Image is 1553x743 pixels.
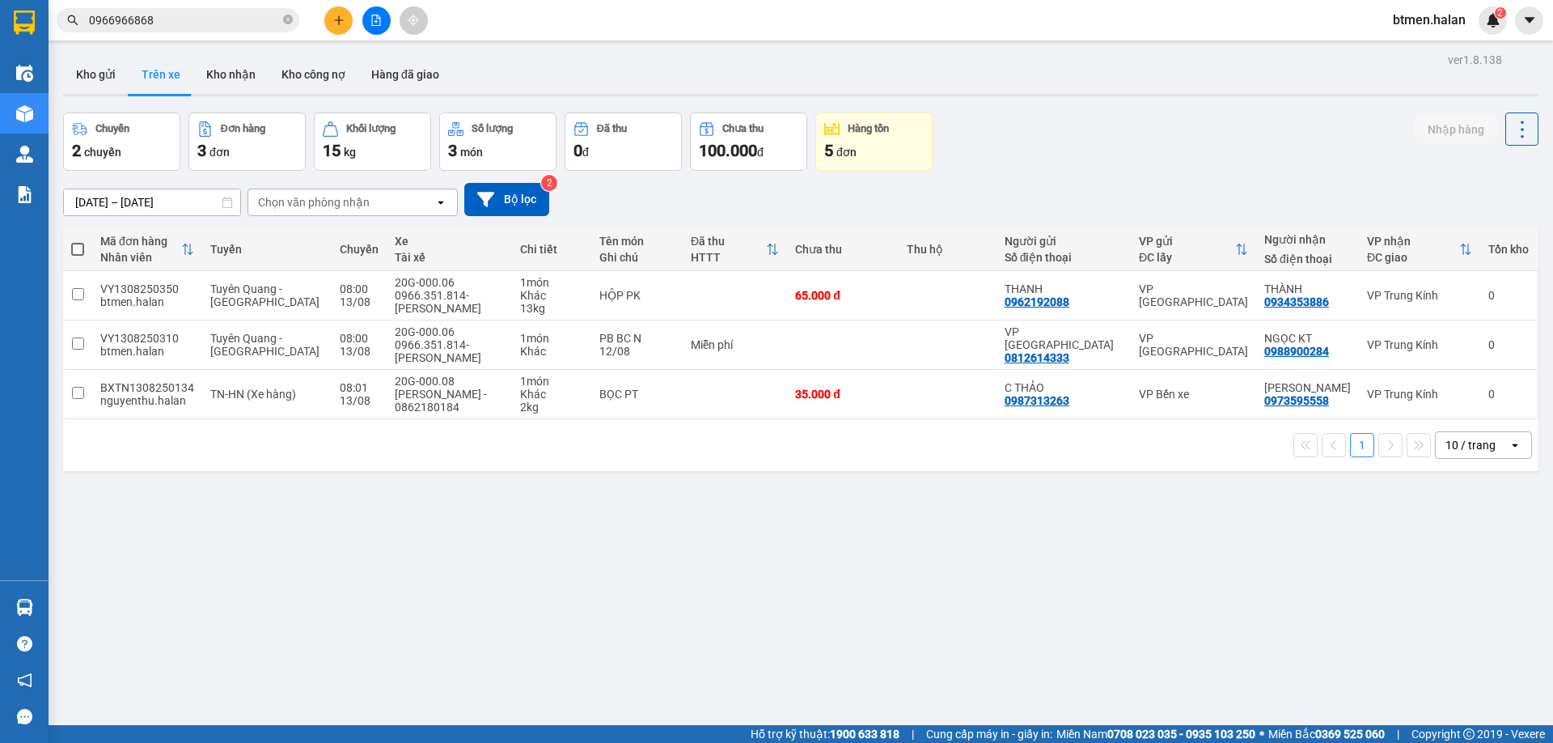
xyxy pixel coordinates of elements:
[464,183,549,216] button: Bộ lọc
[72,141,81,160] span: 2
[597,123,627,134] div: Đã thu
[520,345,583,358] div: Khác
[1268,725,1385,743] span: Miền Bắc
[344,146,356,159] span: kg
[472,123,513,134] div: Số lượng
[16,599,33,616] img: warehouse-icon
[757,146,764,159] span: đ
[1522,13,1537,28] span: caret-down
[395,235,504,248] div: Xe
[100,282,194,295] div: VY1308250350
[848,123,889,134] div: Hàng tồn
[439,113,556,171] button: Số lượng3món
[340,282,379,295] div: 08:00
[1367,388,1472,401] div: VP Trung Kính
[1139,235,1235,248] div: VP gửi
[16,65,33,82] img: warehouse-icon
[1488,338,1529,351] div: 0
[830,728,899,741] strong: 1900 633 818
[599,251,675,264] div: Ghi chú
[1264,253,1351,265] div: Số điện thoại
[95,123,129,134] div: Chuyến
[209,146,230,159] span: đơn
[17,709,32,724] span: message
[1486,13,1500,28] img: icon-new-feature
[1005,282,1123,295] div: THANH
[358,55,452,94] button: Hàng đã giao
[323,141,341,160] span: 15
[1005,295,1069,308] div: 0962192088
[1509,439,1521,452] svg: open
[283,15,293,24] span: close-circle
[100,295,194,308] div: btmen.halan
[1488,243,1529,256] div: Tồn kho
[926,725,1052,743] span: Cung cấp máy in - giấy in:
[210,332,319,358] span: Tuyên Quang - [GEOGRAPHIC_DATA]
[836,146,857,159] span: đơn
[795,388,890,401] div: 35.000 đ
[1397,725,1399,743] span: |
[193,55,269,94] button: Kho nhận
[1005,251,1123,264] div: Số điện thoại
[314,113,431,171] button: Khối lượng15kg
[520,332,583,345] div: 1 món
[395,289,504,315] div: 0966.351.814- [PERSON_NAME]
[1463,728,1475,740] span: copyright
[64,189,240,215] input: Select a date range.
[691,338,779,351] div: Miễn phí
[129,55,193,94] button: Trên xe
[362,6,391,35] button: file-add
[14,11,35,35] img: logo-vxr
[1495,7,1506,19] sup: 2
[370,15,382,26] span: file-add
[520,388,583,401] div: Khác
[67,15,78,26] span: search
[340,381,379,394] div: 08:01
[1350,433,1374,457] button: 1
[346,123,396,134] div: Khối lượng
[691,251,766,264] div: HTTT
[599,388,675,401] div: BỌC PT
[400,6,428,35] button: aim
[340,332,379,345] div: 08:00
[16,146,33,163] img: warehouse-icon
[283,13,293,28] span: close-circle
[582,146,589,159] span: đ
[1107,728,1255,741] strong: 0708 023 035 - 0935 103 250
[340,345,379,358] div: 13/08
[699,141,757,160] span: 100.000
[1515,6,1543,35] button: caret-down
[258,194,370,210] div: Chọn văn phòng nhận
[1264,381,1351,394] div: MAI HƯƠNG
[722,123,764,134] div: Chưa thu
[690,113,807,171] button: Chưa thu100.000đ
[1131,228,1256,271] th: Toggle SortBy
[520,401,583,414] div: 2 kg
[210,282,319,308] span: Tuyên Quang - [GEOGRAPHIC_DATA]
[395,388,504,414] div: [PERSON_NAME] - 0862180184
[340,295,379,308] div: 13/08
[221,123,265,134] div: Đơn hàng
[1367,251,1459,264] div: ĐC giao
[1005,351,1069,364] div: 0812614333
[63,55,129,94] button: Kho gửi
[395,338,504,364] div: 0966.351.814- [PERSON_NAME]
[100,235,181,248] div: Mã đơn hàng
[92,228,202,271] th: Toggle SortBy
[448,141,457,160] span: 3
[1139,332,1248,358] div: VP [GEOGRAPHIC_DATA]
[188,113,306,171] button: Đơn hàng3đơn
[16,186,33,203] img: solution-icon
[324,6,353,35] button: plus
[520,289,583,302] div: Khác
[520,243,583,256] div: Chi tiết
[1264,233,1351,246] div: Người nhận
[84,146,121,159] span: chuyến
[1005,325,1123,351] div: VP VĨNH YÊN
[1448,51,1502,69] div: ver 1.8.138
[1367,289,1472,302] div: VP Trung Kính
[691,235,766,248] div: Đã thu
[269,55,358,94] button: Kho công nợ
[1264,295,1329,308] div: 0934353886
[1005,381,1123,394] div: C THẢO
